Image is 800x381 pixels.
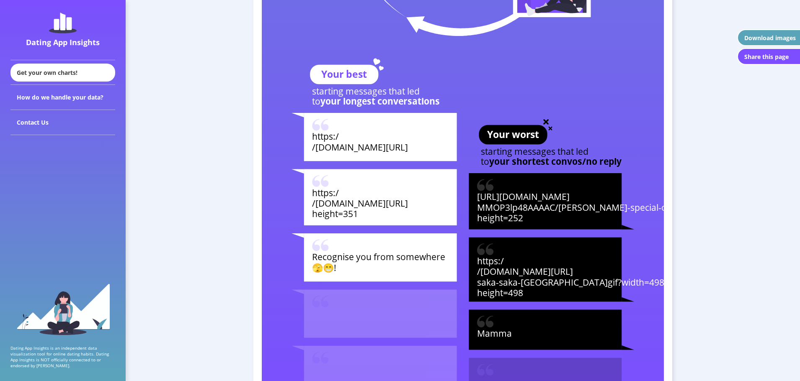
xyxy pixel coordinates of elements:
[489,155,622,167] tspan: your shortest convos/no reply
[320,95,440,107] tspan: your longest conversations
[477,286,523,299] tspan: height=498
[10,110,115,135] div: Contact Us
[312,130,339,142] tspan: https:/
[312,197,408,209] tspan: /[DOMAIN_NAME][URL]
[312,85,420,97] text: starting messages that led
[10,64,115,82] div: Get your own charts!
[477,327,512,339] tspan: Mamma
[737,48,800,65] button: Share this page
[49,13,77,33] img: dating-app-insights-logo.5abe6921.svg
[477,255,504,267] tspan: https:/
[744,53,789,61] div: Share this page
[312,208,358,220] tspan: height=351
[312,141,408,153] tspan: /[DOMAIN_NAME][URL]
[16,283,110,335] img: sidebar_girl.91b9467e.svg
[321,67,367,81] text: Your best
[744,34,796,42] div: Download images
[487,128,539,141] text: Your worst
[10,85,115,110] div: How do we handle your data?
[312,95,440,107] text: to
[477,190,570,202] tspan: [URL][DOMAIN_NAME]
[481,155,622,167] text: to
[477,265,573,277] tspan: /[DOMAIN_NAME][URL]
[737,29,800,46] button: Download images
[312,261,336,274] tspan: 🫣😁!
[312,251,445,263] tspan: Recognise you from somewhere
[10,345,115,368] p: Dating App Insights is an independent data visualization tool for online dating habits. Dating Ap...
[477,201,743,213] tspan: MMOP3lp48AAAAC/[PERSON_NAME]-special-one.gif?width=498&
[312,187,339,199] tspan: https:/
[13,37,113,47] div: Dating App Insights
[477,276,671,288] tspan: saka-saka-[GEOGRAPHIC_DATA]gif?width=498&
[481,145,588,157] text: starting messages that led
[477,212,523,224] tspan: height=252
